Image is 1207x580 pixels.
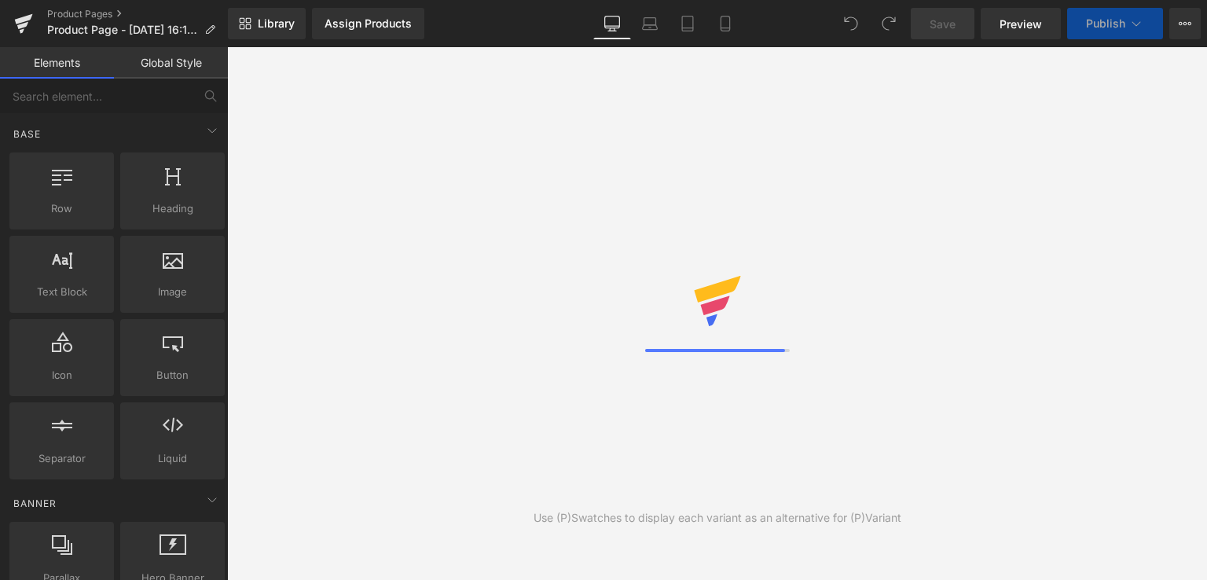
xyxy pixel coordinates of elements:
span: Publish [1086,17,1125,30]
span: Preview [1000,16,1042,32]
a: Desktop [593,8,631,39]
a: New Library [228,8,306,39]
button: More [1169,8,1201,39]
span: Heading [125,200,220,217]
span: Text Block [14,284,109,300]
span: Icon [14,367,109,384]
span: Row [14,200,109,217]
a: Tablet [669,8,706,39]
span: Product Page - [DATE] 16:19:33 [47,24,198,36]
span: Separator [14,450,109,467]
span: Image [125,284,220,300]
a: Preview [981,8,1061,39]
a: Laptop [631,8,669,39]
button: Undo [835,8,867,39]
a: Global Style [114,47,228,79]
span: Banner [12,496,58,511]
div: Use (P)Swatches to display each variant as an alternative for (P)Variant [534,509,901,527]
span: Liquid [125,450,220,467]
span: Base [12,127,42,141]
a: Mobile [706,8,744,39]
span: Save [930,16,956,32]
a: Product Pages [47,8,228,20]
span: Library [258,17,295,31]
button: Publish [1067,8,1163,39]
div: Assign Products [325,17,412,30]
span: Button [125,367,220,384]
button: Redo [873,8,904,39]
